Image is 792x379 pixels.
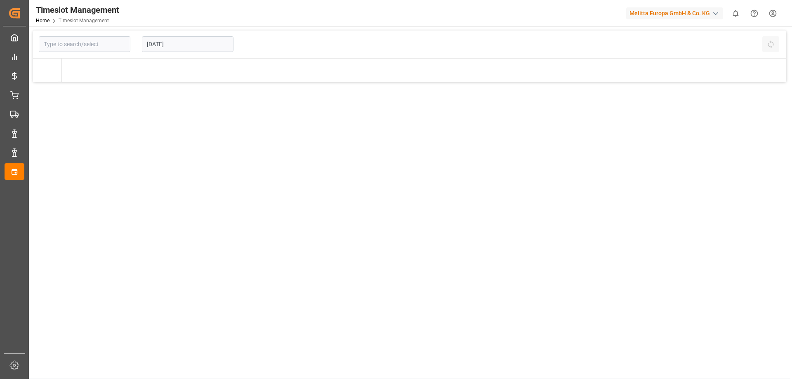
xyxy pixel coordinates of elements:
[36,4,119,16] div: Timeslot Management
[726,4,745,23] button: show 0 new notifications
[36,18,49,24] a: Home
[626,7,723,19] div: Melitta Europa GmbH & Co. KG
[626,5,726,21] button: Melitta Europa GmbH & Co. KG
[142,36,233,52] input: DD.MM.YYYY
[39,36,130,52] input: Type to search/select
[745,4,764,23] button: Help Center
